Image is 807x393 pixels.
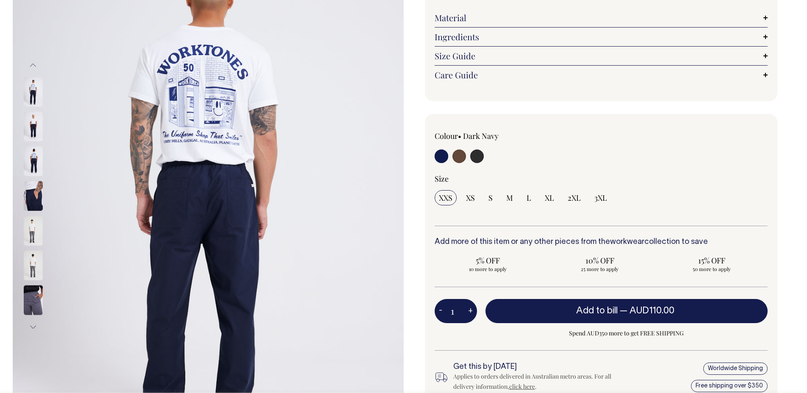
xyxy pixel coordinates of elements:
[545,193,554,203] span: XL
[590,190,611,205] input: 3XL
[541,190,558,205] input: XL
[663,266,761,272] span: 50 more to apply
[466,193,475,203] span: XS
[568,193,581,203] span: 2XL
[502,190,517,205] input: M
[630,307,674,315] span: AUD110.00
[453,363,617,371] h6: Get this by [DATE]
[435,190,457,205] input: XXS
[435,51,768,61] a: Size Guide
[509,382,535,390] a: click here
[27,318,39,337] button: Next
[485,328,768,338] span: Spend AUD350 more to get FREE SHIPPING
[439,266,537,272] span: 10 more to apply
[439,193,452,203] span: XXS
[24,147,43,176] img: dark-navy
[439,255,537,266] span: 5% OFF
[485,299,768,323] button: Add to bill —AUD110.00
[435,131,568,141] div: Colour
[463,131,499,141] label: Dark Navy
[458,131,461,141] span: •
[24,181,43,211] img: dark-navy
[576,307,618,315] span: Add to bill
[488,193,493,203] span: S
[610,238,644,246] a: workwear
[522,190,535,205] input: L
[24,112,43,141] img: dark-navy
[527,193,531,203] span: L
[563,190,585,205] input: 2XL
[551,266,649,272] span: 25 more to apply
[594,193,607,203] span: 3XL
[462,190,479,205] input: XS
[435,303,446,320] button: -
[435,253,541,275] input: 5% OFF 10 more to apply
[24,285,43,315] img: charcoal
[484,190,497,205] input: S
[658,253,765,275] input: 15% OFF 50 more to apply
[435,13,768,23] a: Material
[435,32,768,42] a: Ingredients
[435,238,768,246] h6: Add more of this item or any other pieces from the collection to save
[506,193,513,203] span: M
[464,303,477,320] button: +
[435,174,768,184] div: Size
[546,253,653,275] input: 10% OFF 25 more to apply
[24,251,43,280] img: charcoal
[435,70,768,80] a: Care Guide
[453,371,617,392] div: Applies to orders delivered in Australian metro areas. For all delivery information, .
[24,77,43,107] img: dark-navy
[27,55,39,75] button: Previous
[620,307,677,315] span: —
[551,255,649,266] span: 10% OFF
[24,216,43,246] img: charcoal
[663,255,761,266] span: 15% OFF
